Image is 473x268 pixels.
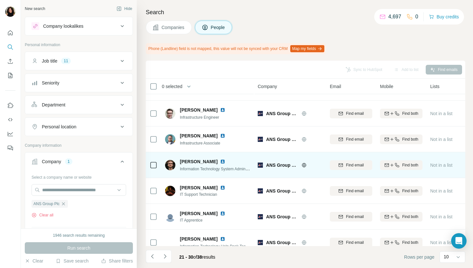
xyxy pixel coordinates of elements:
button: Find email [330,212,372,222]
div: 1 [65,159,72,164]
img: Avatar [165,134,175,144]
span: 0 selected [162,83,182,90]
button: Quick start [5,27,15,39]
button: Hide [112,4,137,14]
img: Avatar [165,237,175,248]
span: [PERSON_NAME] [180,107,218,113]
button: Navigate to next page [159,250,172,263]
span: Find email [346,136,364,142]
span: Find email [346,111,364,116]
button: Find both [380,212,422,222]
span: Not in a list [430,163,452,168]
span: Find email [346,188,364,194]
button: Use Surfe on LinkedIn [5,100,15,111]
button: Enrich CSV [5,55,15,67]
span: ANS Group Plc [266,188,298,194]
span: Find both [402,188,418,194]
span: Rows per page [404,254,434,260]
button: Find both [380,109,422,118]
img: Logo of ANS Group Plc [258,214,263,219]
button: Clear all [32,212,53,218]
img: Logo of ANS Group Plc [258,240,263,245]
span: Infrastructure Engineer [180,115,219,120]
span: Information Technology System Administrator [180,166,257,171]
div: Phone (Landline) field is not mapped, this value will not be synced with your CRM [146,43,326,54]
span: Not in a list [430,188,452,194]
img: Avatar [5,6,15,17]
span: [PERSON_NAME] [180,158,218,165]
div: Personal location [42,124,76,130]
img: Avatar [165,108,175,119]
img: LinkedIn logo [220,211,225,216]
img: Avatar [165,160,175,170]
img: LinkedIn logo [220,133,225,138]
span: Find both [402,240,418,245]
span: Company [258,83,277,90]
button: Save search [56,258,88,264]
button: Buy credits [429,12,459,21]
span: Not in a list [430,137,452,142]
span: 21 - 30 [179,254,193,260]
span: Find email [346,214,364,220]
img: LinkedIn logo [220,185,225,190]
span: ANS Group Plc [266,239,298,246]
span: IT Support Technician [180,192,233,197]
p: 0 [415,13,418,21]
span: [PERSON_NAME] [180,133,218,139]
button: Company lookalikes [25,18,133,34]
div: Company lookalikes [43,23,83,29]
span: 38 [197,254,202,260]
button: Department [25,97,133,113]
span: Email [330,83,341,90]
button: Seniority [25,75,133,91]
span: ANS Group Plc [266,110,298,117]
button: Find both [380,186,422,196]
span: IT Apprentice [180,217,233,223]
button: Use Surfe API [5,114,15,125]
h4: Search [146,8,465,17]
img: LinkedIn logo [220,159,225,164]
img: LinkedIn logo [220,107,225,113]
span: Information Technology Help Desk Technician [180,243,258,249]
span: ANS Group Plc [33,201,60,207]
button: Clear [25,258,43,264]
button: Find email [330,186,372,196]
button: Find both [380,238,422,247]
button: My lists [5,70,15,81]
span: Find both [402,136,418,142]
div: 1946 search results remaining [53,233,105,238]
span: ANS Group Plc [266,136,298,143]
div: 11 [61,58,70,64]
span: Infrastructure Associate [180,141,220,145]
p: 4,697 [388,13,401,21]
button: Map my fields [290,45,324,52]
p: 10 [444,253,449,260]
div: Company [42,158,61,165]
img: Logo of ANS Group Plc [258,188,263,194]
span: [PERSON_NAME] [180,236,218,242]
img: Logo of ANS Group Plc [258,137,263,142]
span: Find both [402,111,418,116]
button: Share filters [101,258,133,264]
div: Department [42,102,65,108]
span: Mobile [380,83,393,90]
span: [PERSON_NAME] [180,210,218,217]
button: Navigate to previous page [146,250,159,263]
button: Find email [330,109,372,118]
div: New search [25,6,45,12]
p: Personal information [25,42,133,48]
img: Logo of ANS Group Plc [258,163,263,168]
button: Find email [330,238,372,247]
button: Personal location [25,119,133,134]
span: ANS Group Plc [266,162,298,168]
span: Not in a list [430,240,452,245]
span: Not in a list [430,111,452,116]
span: Find email [346,162,364,168]
span: Companies [162,24,185,31]
span: [PERSON_NAME] [180,184,218,191]
button: Find both [380,134,422,144]
div: Open Intercom Messenger [451,233,467,249]
span: results [179,254,215,260]
span: Find email [346,240,364,245]
button: Job title11 [25,53,133,69]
